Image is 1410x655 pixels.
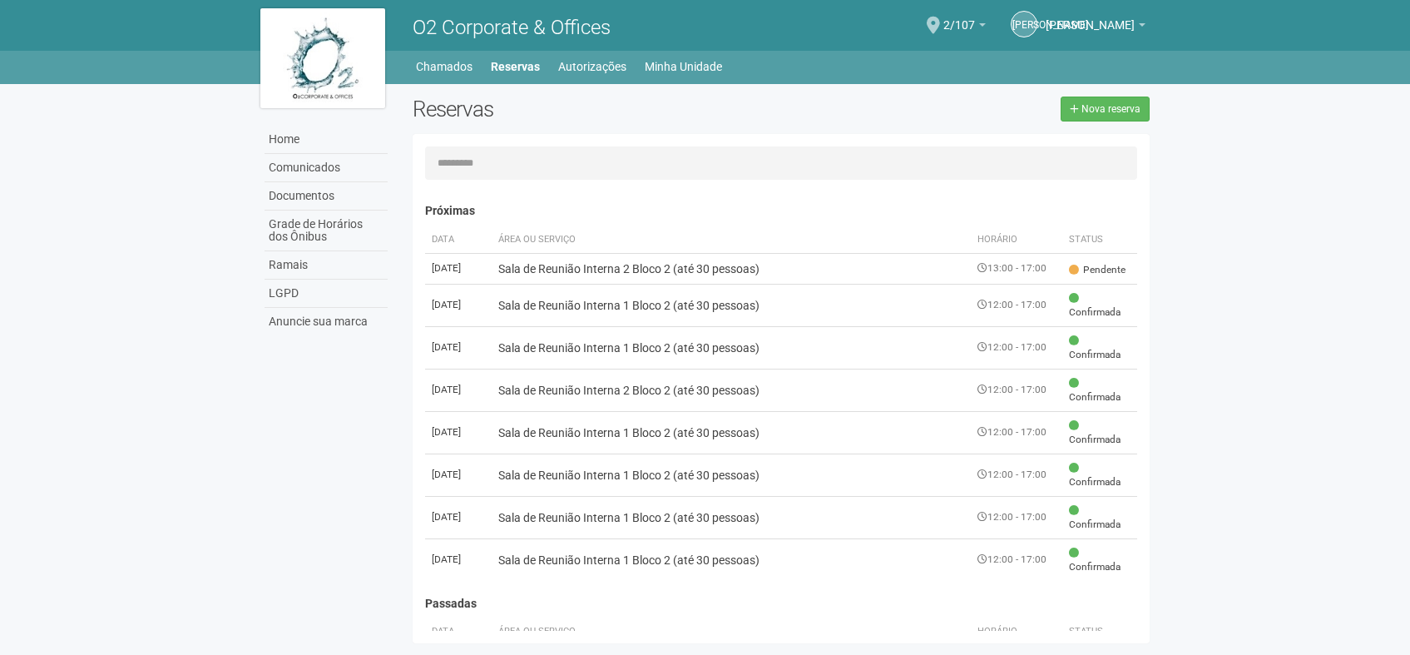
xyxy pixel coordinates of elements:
a: Comunicados [265,154,388,182]
td: 13:00 - 17:00 [971,253,1062,284]
a: Minha Unidade [645,55,722,78]
h4: Próximas [425,205,1138,217]
th: Horário [971,226,1062,254]
td: Sala de Reunião Interna 1 Bloco 2 (até 30 pessoas) [492,538,972,581]
td: Sala de Reunião Interna 1 Bloco 2 (até 30 pessoas) [492,326,972,369]
a: Chamados [416,55,472,78]
td: Sala de Reunião Interna 1 Bloco 2 (até 30 pessoas) [492,454,972,496]
th: Status [1062,226,1137,254]
a: [PERSON_NAME] [1046,21,1145,34]
td: 12:00 - 17:00 [971,284,1062,326]
td: [DATE] [425,284,492,326]
td: Sala de Reunião Interna 1 Bloco 2 (até 30 pessoas) [492,411,972,454]
th: Horário [971,618,1062,646]
span: Confirmada [1069,461,1130,489]
span: Pendente [1069,263,1126,277]
span: Confirmada [1069,546,1130,574]
a: Reservas [491,55,540,78]
td: [DATE] [425,454,492,496]
img: logo.jpg [260,8,385,108]
td: [DATE] [425,411,492,454]
td: [DATE] [425,496,492,538]
td: [DATE] [425,369,492,411]
a: Ramais [265,251,388,280]
td: 12:00 - 17:00 [971,454,1062,496]
th: Data [425,226,492,254]
span: Confirmada [1069,504,1130,532]
span: O2 Corporate & Offices [413,16,611,39]
td: 12:00 - 17:00 [971,326,1062,369]
h4: Passadas [425,598,1138,610]
th: Área ou Serviço [492,226,972,254]
a: Home [265,126,388,154]
td: [DATE] [425,538,492,581]
a: Anuncie sua marca [265,308,388,335]
a: Grade de Horários dos Ônibus [265,211,388,251]
th: Data [425,618,492,646]
a: Documentos [265,182,388,211]
a: 2/107 [943,21,986,34]
th: Área ou Serviço [492,618,972,646]
td: 12:00 - 17:00 [971,411,1062,454]
a: Autorizações [558,55,626,78]
a: Nova reserva [1061,97,1150,122]
th: Status [1062,618,1137,646]
h2: Reservas [413,97,769,122]
td: Sala de Reunião Interna 2 Bloco 2 (até 30 pessoas) [492,369,972,411]
td: [DATE] [425,326,492,369]
span: Confirmada [1069,334,1130,362]
span: Confirmada [1069,376,1130,404]
td: Sala de Reunião Interna 2 Bloco 2 (até 30 pessoas) [492,253,972,284]
td: 12:00 - 17:00 [971,538,1062,581]
a: [PERSON_NAME] [1011,11,1037,37]
span: Juliana Oliveira [1046,2,1135,32]
span: Confirmada [1069,291,1130,320]
td: Sala de Reunião Interna 1 Bloco 2 (até 30 pessoas) [492,496,972,538]
span: 2/107 [943,2,975,32]
td: 12:00 - 17:00 [971,496,1062,538]
td: [DATE] [425,253,492,284]
a: LGPD [265,280,388,308]
td: 12:00 - 17:00 [971,369,1062,411]
span: Nova reserva [1081,103,1140,115]
td: Sala de Reunião Interna 1 Bloco 2 (até 30 pessoas) [492,284,972,326]
span: Confirmada [1069,419,1130,447]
